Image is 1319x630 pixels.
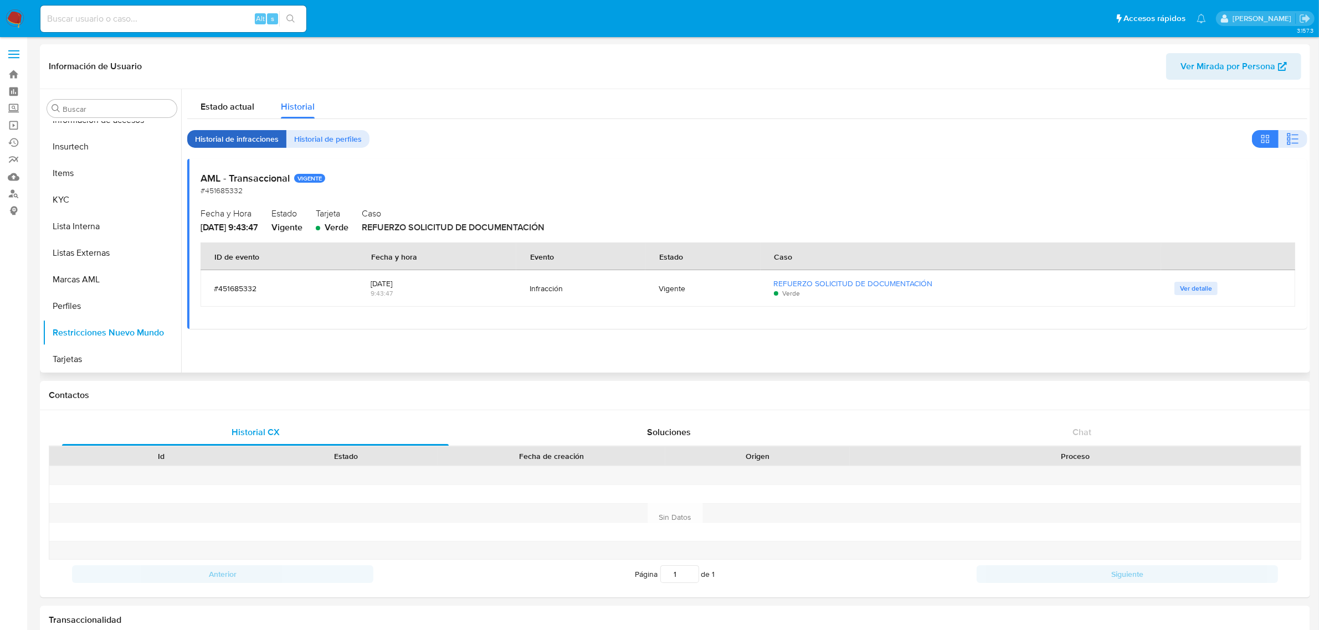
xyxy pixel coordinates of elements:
[43,293,181,319] button: Perfiles
[977,565,1278,583] button: Siguiente
[712,569,715,580] span: 1
[279,11,302,27] button: search-icon
[1197,14,1206,23] a: Notificaciones
[40,12,306,26] input: Buscar usuario o caso...
[76,451,245,462] div: Id
[232,426,280,438] span: Historial CX
[49,390,1301,401] h1: Contactos
[43,160,181,187] button: Items
[72,565,373,583] button: Anterior
[1181,53,1275,80] span: Ver Mirada por Persona
[1233,13,1295,24] p: juan.montanobonaga@mercadolibre.com.co
[1123,13,1185,24] span: Accesos rápidos
[43,133,181,160] button: Insurtech
[256,13,265,24] span: Alt
[43,319,181,346] button: Restricciones Nuevo Mundo
[49,61,142,72] h1: Información de Usuario
[1072,426,1091,438] span: Chat
[43,266,181,293] button: Marcas AML
[446,451,658,462] div: Fecha de creación
[1299,13,1311,24] a: Salir
[673,451,842,462] div: Origen
[63,104,172,114] input: Buscar
[43,187,181,213] button: KYC
[635,565,715,583] span: Página de
[647,426,691,438] span: Soluciones
[858,451,1293,462] div: Proceso
[261,451,430,462] div: Estado
[43,240,181,266] button: Listas Externas
[49,614,1301,626] h1: Transaccionalidad
[1166,53,1301,80] button: Ver Mirada por Persona
[271,13,274,24] span: s
[52,104,60,113] button: Buscar
[43,213,181,240] button: Lista Interna
[43,346,181,373] button: Tarjetas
